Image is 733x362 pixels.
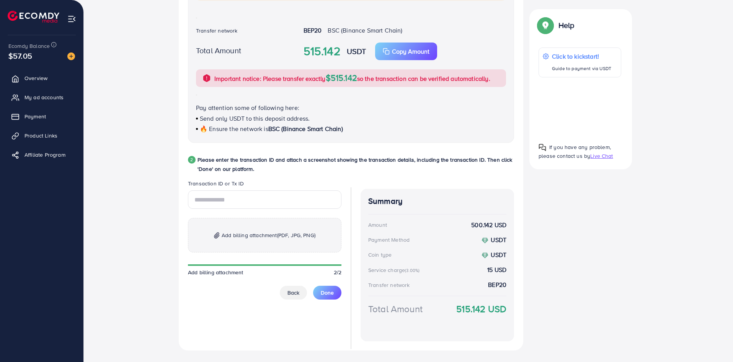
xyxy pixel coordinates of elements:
p: Copy Amount [392,47,429,56]
label: Transfer network [196,27,238,34]
span: 🔥 Ensure the network is [200,124,268,133]
legend: Transaction ID or Tx ID [188,180,341,190]
img: image [67,52,75,60]
p: Important notice: Please transfer exactly so the transaction can be verified automatically. [214,73,490,83]
span: Overview [24,74,47,82]
img: coin [482,237,488,244]
span: $515.142 [326,72,357,84]
span: If you have any problem, please contact us by [539,143,611,160]
button: Copy Amount [375,43,437,60]
label: Total Amount [196,45,241,56]
p: Guide to payment via USDT [552,64,611,73]
a: Affiliate Program [6,147,78,162]
span: My ad accounts [24,93,64,101]
img: Popup guide [539,144,546,151]
strong: BEP20 [488,280,506,289]
button: Back [280,286,307,300]
div: Coin type [368,251,392,259]
strong: 15 USD [487,265,506,274]
span: Done [321,289,334,296]
span: BSC (Binance Smart Chain) [268,124,343,133]
span: Payment [24,113,46,120]
button: Done [313,286,341,300]
p: Click to kickstart! [552,52,611,61]
a: Product Links [6,128,78,143]
img: logo [8,11,59,23]
img: img [214,232,220,239]
div: Payment Method [368,236,410,244]
img: alert [202,74,211,83]
div: Total Amount [368,302,423,316]
span: Add billing attachment [222,231,315,240]
iframe: Chat [700,328,727,356]
p: Help [558,21,575,30]
span: BSC (Binance Smart Chain) [328,26,402,34]
strong: 515.142 [304,43,341,60]
a: Payment [6,109,78,124]
small: (3.00%) [405,267,420,274]
span: Product Links [24,132,57,139]
div: Amount [368,221,387,229]
span: Affiliate Program [24,151,65,159]
a: My ad accounts [6,90,78,105]
strong: BEP20 [304,26,322,34]
p: Send only USDT to this deposit address. [196,114,506,123]
strong: 500.142 USD [471,221,506,229]
img: menu [67,15,76,23]
strong: USDT [347,46,366,57]
img: coin [482,252,488,259]
span: $57.05 [8,50,32,61]
span: Ecomdy Balance [8,42,50,50]
a: Overview [6,70,78,86]
img: Popup guide [539,18,552,32]
span: (PDF, JPG, PNG) [277,231,315,239]
span: Add billing attachment [188,269,243,276]
span: Live Chat [590,152,613,160]
h4: Summary [368,197,506,206]
strong: USDT [491,251,506,259]
strong: USDT [491,236,506,244]
div: 2 [188,156,196,164]
p: Pay attention some of following here: [196,103,506,112]
div: Transfer network [368,281,410,289]
span: 2/2 [334,269,341,276]
p: Please enter the transaction ID and attach a screenshot showing the transaction details, includin... [198,155,514,174]
span: Back [287,289,299,296]
div: Service charge [368,266,422,274]
strong: 515.142 USD [456,302,506,316]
